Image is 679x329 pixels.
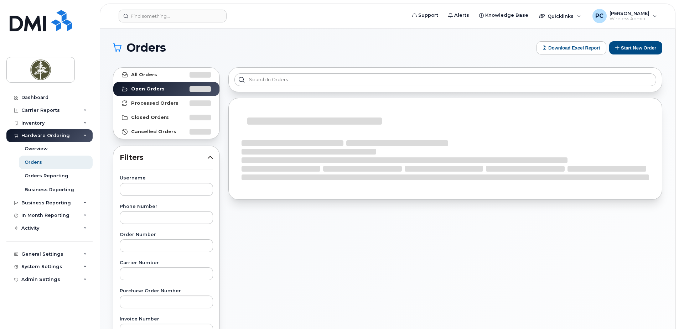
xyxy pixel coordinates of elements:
[609,41,662,54] button: Start New Order
[126,42,166,53] span: Orders
[131,115,169,120] strong: Closed Orders
[113,82,219,96] a: Open Orders
[537,41,606,54] button: Download Excel Report
[120,204,213,209] label: Phone Number
[131,72,157,78] strong: All Orders
[113,96,219,110] a: Processed Orders
[120,261,213,265] label: Carrier Number
[113,68,219,82] a: All Orders
[131,86,165,92] strong: Open Orders
[120,233,213,237] label: Order Number
[120,289,213,293] label: Purchase Order Number
[131,129,176,135] strong: Cancelled Orders
[234,73,656,86] input: Search in orders
[113,125,219,139] a: Cancelled Orders
[113,110,219,125] a: Closed Orders
[120,176,213,181] label: Username
[131,100,178,106] strong: Processed Orders
[120,317,213,322] label: Invoice Number
[120,152,207,163] span: Filters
